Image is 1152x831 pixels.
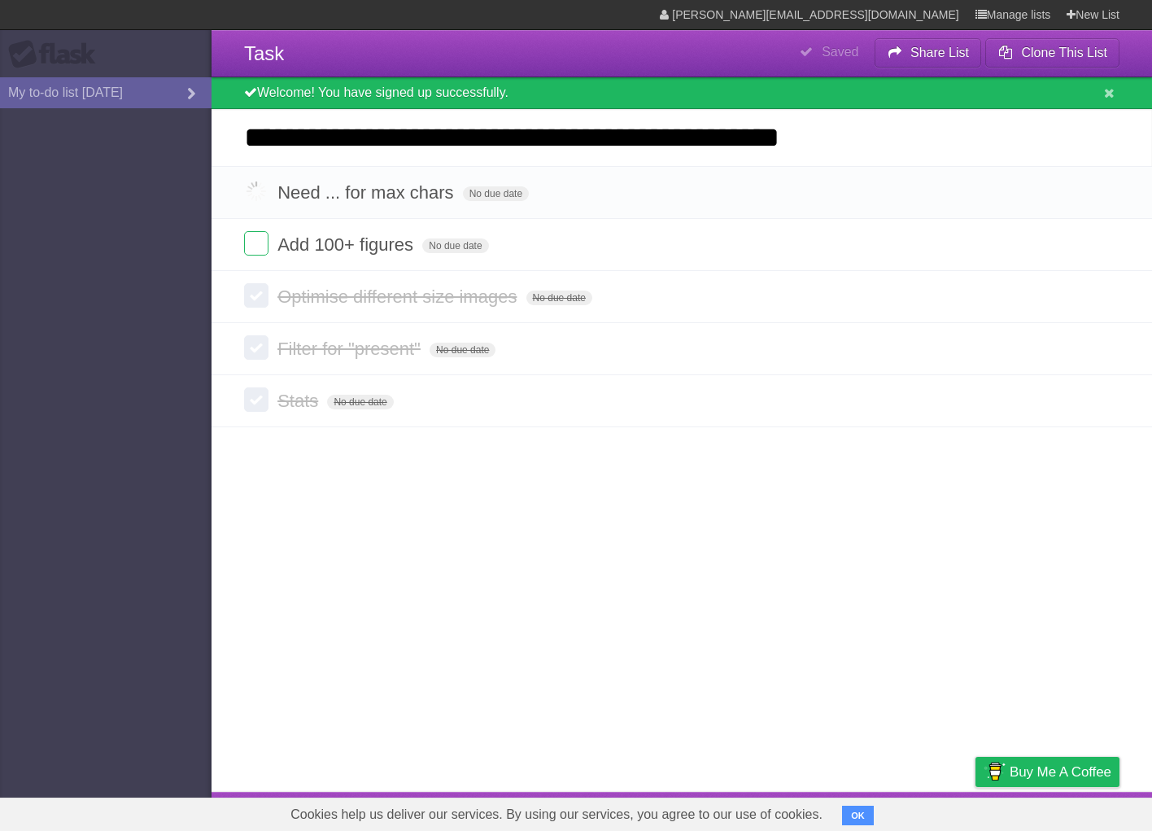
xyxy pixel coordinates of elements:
span: Task [244,42,284,64]
div: Welcome! You have signed up successfully. [212,77,1152,109]
span: Optimise different size images [277,286,521,307]
span: Filter for "present" [277,339,425,359]
b: Clone This List [1021,46,1107,59]
label: Done [244,179,268,203]
img: Buy me a coffee [984,758,1006,785]
button: Share List [875,38,982,68]
label: Done [244,231,268,256]
span: Cookies help us deliver our services. By using our services, you agree to our use of cookies. [274,798,839,831]
button: OK [842,806,874,825]
label: Done [244,387,268,412]
span: No due date [526,291,592,305]
button: Clone This List [985,38,1119,68]
a: About [759,796,793,827]
a: Privacy [954,796,997,827]
label: Done [244,283,268,308]
a: Terms [899,796,935,827]
b: Saved [822,45,858,59]
span: Need ... for max chars [277,182,457,203]
a: Suggest a feature [1017,796,1119,827]
span: Add 100+ figures [277,234,417,255]
span: No due date [430,343,495,357]
span: No due date [327,395,393,409]
span: Buy me a coffee [1010,758,1111,786]
a: Developers [813,796,879,827]
span: No due date [463,186,529,201]
a: Buy me a coffee [975,757,1119,787]
label: Done [244,335,268,360]
b: Share List [910,46,969,59]
span: No due date [422,238,488,253]
span: Stats [277,391,322,411]
div: Flask [8,40,106,69]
